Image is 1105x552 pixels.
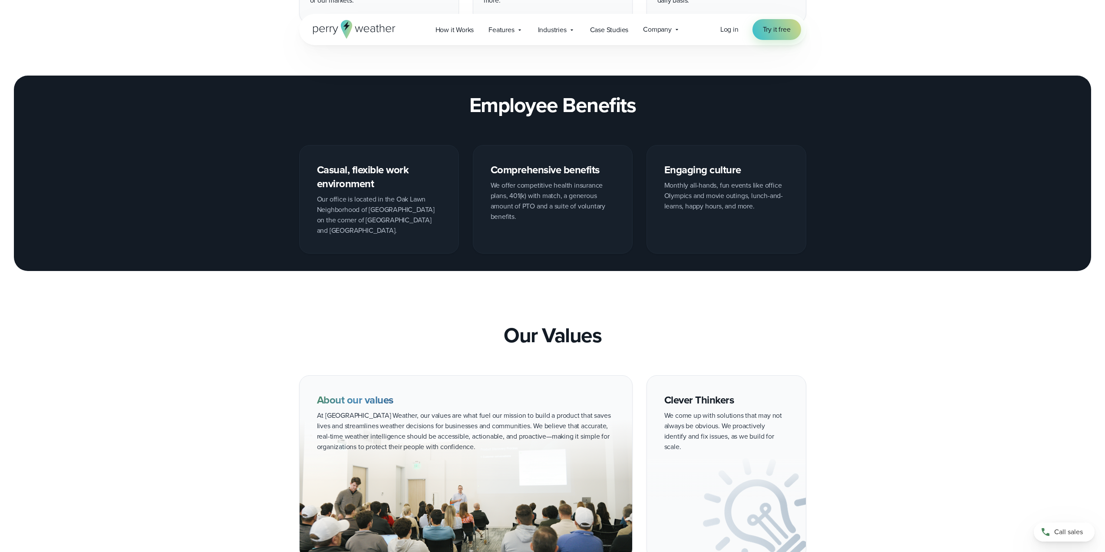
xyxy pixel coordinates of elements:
a: Call sales [1034,522,1095,542]
h2: Employee Benefits [469,93,636,117]
span: Case Studies [590,25,629,35]
span: How it Works [435,25,474,35]
h2: Our Values [504,323,601,347]
span: Try it free [763,24,791,35]
span: Industries [538,25,567,35]
span: Features [488,25,514,35]
a: Case Studies [583,21,636,39]
a: Log in [720,24,739,35]
span: Log in [720,24,739,34]
a: How it Works [428,21,482,39]
span: Company [643,24,672,35]
a: Try it free [752,19,801,40]
span: Call sales [1054,527,1083,537]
